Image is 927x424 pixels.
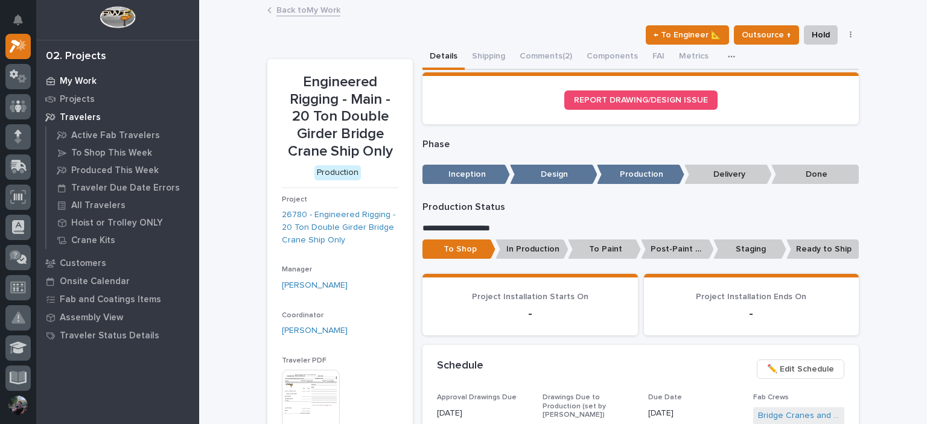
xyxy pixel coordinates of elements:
[767,362,834,376] span: ✏️ Edit Schedule
[465,45,512,70] button: Shipping
[60,94,95,105] p: Projects
[71,165,159,176] p: Produced This Week
[276,2,340,16] a: Back toMy Work
[5,393,31,418] button: users-avatar
[46,127,199,144] a: Active Fab Travelers
[437,306,623,321] p: -
[654,28,721,42] span: ← To Engineer 📐
[742,28,791,42] span: Outsource ↑
[422,239,495,259] p: To Shop
[60,276,130,287] p: Onsite Calendar
[36,90,199,108] a: Projects
[771,165,859,185] p: Done
[422,45,465,70] button: Details
[568,239,641,259] p: To Paint
[71,183,180,194] p: Traveler Due Date Errors
[646,25,729,45] button: ← To Engineer 📐
[597,165,684,185] p: Production
[753,394,789,401] span: Fab Crews
[282,279,348,292] a: [PERSON_NAME]
[472,293,588,301] span: Project Installation Starts On
[60,258,106,269] p: Customers
[684,165,772,185] p: Delivery
[564,90,718,110] a: REPORT DRAWING/DESIGN ISSUE
[422,165,510,185] p: Inception
[512,45,579,70] button: Comments (2)
[648,394,682,401] span: Due Date
[46,162,199,179] a: Produced This Week
[46,144,199,161] a: To Shop This Week
[15,14,31,34] div: Notifications
[46,232,199,248] a: Crane Kits
[437,359,483,373] h2: Schedule
[658,306,845,321] p: -
[36,290,199,308] a: Fab and Coatings Items
[36,108,199,126] a: Travelers
[36,272,199,290] a: Onsite Calendar
[60,294,161,305] p: Fab and Coatings Items
[645,45,672,70] button: FAI
[812,28,830,42] span: Hold
[543,394,606,419] span: Drawings Due to Production (set by [PERSON_NAME])
[60,112,101,123] p: Travelers
[36,308,199,326] a: Assembly View
[734,25,799,45] button: Outsource ↑
[46,214,199,231] a: Hoist or Trolley ONLY
[60,312,123,323] p: Assembly View
[5,7,31,33] button: Notifications
[60,331,159,341] p: Traveler Status Details
[71,130,160,141] p: Active Fab Travelers
[579,45,645,70] button: Components
[648,407,739,420] p: [DATE]
[437,407,528,420] p: [DATE]
[71,218,163,229] p: Hoist or Trolley ONLY
[71,148,152,159] p: To Shop This Week
[758,410,839,422] a: Bridge Cranes and Monorails
[282,74,398,160] p: Engineered Rigging - Main - 20 Ton Double Girder Bridge Crane Ship Only
[574,96,708,104] span: REPORT DRAWING/DESIGN ISSUE
[46,197,199,214] a: All Travelers
[71,200,126,211] p: All Travelers
[282,209,398,246] a: 26780 - Engineered Rigging - 20 Ton Double Girder Bridge Crane Ship Only
[696,293,806,301] span: Project Installation Ends On
[36,254,199,272] a: Customers
[422,139,859,150] p: Phase
[282,357,327,364] span: Traveler PDF
[100,6,135,28] img: Workspace Logo
[510,165,597,185] p: Design
[36,72,199,90] a: My Work
[672,45,716,70] button: Metrics
[713,239,786,259] p: Staging
[437,394,517,401] span: Approval Drawings Due
[422,201,859,213] p: Production Status
[282,266,312,273] span: Manager
[757,359,844,379] button: ✏️ Edit Schedule
[495,239,569,259] p: In Production
[60,76,97,87] p: My Work
[282,312,323,319] span: Coordinator
[46,50,106,63] div: 02. Projects
[804,25,838,45] button: Hold
[641,239,714,259] p: Post-Paint Assembly
[71,235,115,246] p: Crane Kits
[46,179,199,196] a: Traveler Due Date Errors
[786,239,859,259] p: Ready to Ship
[282,196,307,203] span: Project
[282,324,348,337] a: [PERSON_NAME]
[36,326,199,344] a: Traveler Status Details
[314,165,361,180] div: Production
